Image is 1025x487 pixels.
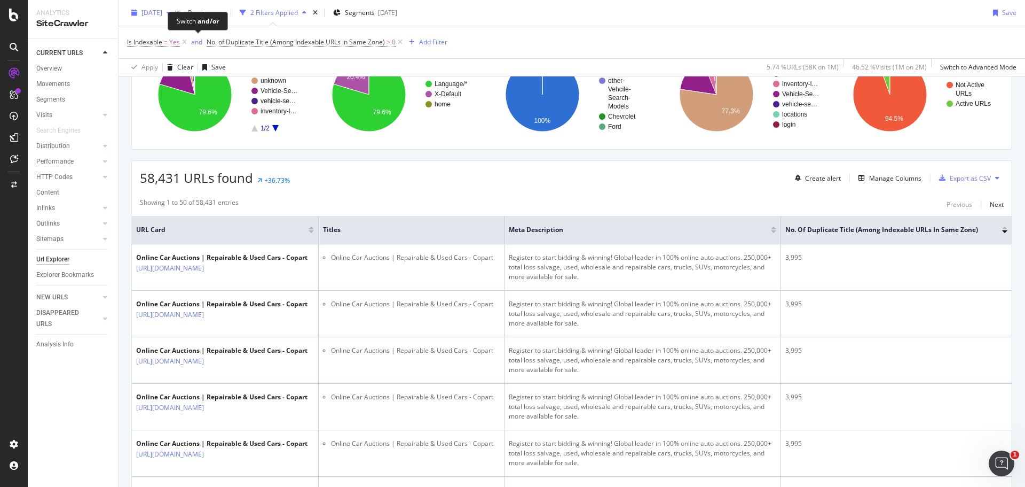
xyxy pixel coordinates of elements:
text: 100% [534,117,551,125]
div: Next [990,200,1004,209]
a: Search Engines [36,125,91,136]
button: Manage Columns [854,172,921,184]
text: Vehicle-Se… [261,87,297,95]
li: Online Car Auctions | Repairable & Used Cars - Copart [331,439,500,449]
a: Outlinks [36,218,100,229]
text: unknown [261,77,286,84]
div: Movements [36,79,70,90]
div: 3,995 [785,346,1007,355]
div: Online Car Auctions | Repairable & Used Cars - Copart [136,299,307,309]
div: Online Car Auctions | Repairable & Used Cars - Copart [136,253,307,262]
div: Register to start bidding & winning! Global leader in 100% online auto auctions. 250,000+ total l... [509,392,776,421]
span: 2025 Aug. 16th [141,8,162,17]
a: Segments [36,94,111,105]
div: 2 Filters Applied [250,8,298,17]
div: NEW URLS [36,292,68,303]
text: 77.3% [721,107,739,115]
a: [URL][DOMAIN_NAME] [136,263,204,274]
text: other- [608,77,625,84]
button: Create alert [791,169,841,187]
a: Performance [36,156,100,167]
div: 3,995 [785,439,1007,449]
div: Overview [36,63,62,74]
text: 1/2 [261,125,270,132]
svg: A chart. [487,48,655,141]
svg: A chart. [835,48,1002,141]
div: Sitemaps [36,234,64,245]
div: Url Explorer [36,254,69,265]
text: Chevrolet [608,113,636,120]
a: [URL][DOMAIN_NAME] [136,449,204,460]
div: Outlinks [36,218,60,229]
div: Register to start bidding & winning! Global leader in 100% online auto auctions. 250,000+ total l... [509,346,776,375]
button: and [191,37,202,47]
text: URLs [956,90,972,97]
div: and [191,37,202,47]
li: Online Car Auctions | Repairable & Used Cars - Copart [331,299,500,309]
span: No. of Duplicate Title (Among Indexable URLs in Same Zone) [207,37,385,47]
div: 5.74 % URLs ( 58K on 1M ) [767,63,839,72]
span: Is Indexable [127,37,162,47]
div: times [311,7,320,18]
span: Titles [323,225,484,235]
text: Language/* [435,80,468,88]
span: Yes [169,35,180,50]
svg: A chart. [661,48,829,141]
div: and/or [198,17,219,26]
div: Register to start bidding & winning! Global leader in 100% online auto auctions. 250,000+ total l... [509,299,776,328]
button: Switch to Advanced Mode [936,59,1016,76]
div: DISAPPEARED URLS [36,307,90,330]
button: Clear [163,59,193,76]
button: Export as CSV [935,169,991,187]
div: Online Car Auctions | Repairable & Used Cars - Copart [136,439,307,449]
a: HTTP Codes [36,172,100,183]
span: 58,431 URLs found [140,169,253,187]
span: Meta Description [509,225,755,235]
div: Online Car Auctions | Repairable & Used Cars - Copart [136,392,307,402]
div: Apply [141,63,158,72]
button: Save [198,59,226,76]
button: Add Filter [405,36,447,49]
div: Export as CSV [950,174,991,183]
text: Vehicle-De… [782,70,819,78]
div: Switch to Advanced Mode [940,63,1016,72]
a: Overview [36,63,111,74]
iframe: Intercom live chat [989,451,1014,476]
text: home [435,101,451,108]
div: Content [36,187,59,198]
text: X-Default [435,90,462,98]
div: Previous [947,200,972,209]
text: 94.5% [885,115,903,122]
text: Vehicle-Se… [782,90,819,98]
a: [URL][DOMAIN_NAME] [136,403,204,413]
a: Distribution [36,141,100,152]
div: Analysis Info [36,339,74,350]
div: Visits [36,110,52,121]
span: No. of Duplicate Title (Among Indexable URLs in Same Zone) [785,225,986,235]
a: Visits [36,110,100,121]
text: vehicle-se… [782,101,817,108]
text: 79.6% [199,109,217,116]
div: 3,995 [785,392,1007,402]
a: Movements [36,79,111,90]
text: locations [782,111,807,118]
button: Save [989,4,1016,21]
a: Analysis Info [36,339,111,350]
div: Performance [36,156,74,167]
a: Content [36,187,111,198]
svg: A chart. [140,48,307,141]
div: CURRENT URLS [36,48,83,59]
div: Explorer Bookmarks [36,269,94,281]
div: Register to start bidding & winning! Global leader in 100% online auto auctions. 250,000+ total l... [509,439,776,468]
button: Apply [127,59,158,76]
text: Models [608,103,629,110]
a: DISAPPEARED URLS [36,307,100,330]
div: Showing 1 to 50 of 58,431 entries [140,198,239,211]
div: A chart. [314,48,481,141]
text: Vehcile- [608,86,631,93]
text: 20.4% [346,73,365,81]
div: Distribution [36,141,70,152]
